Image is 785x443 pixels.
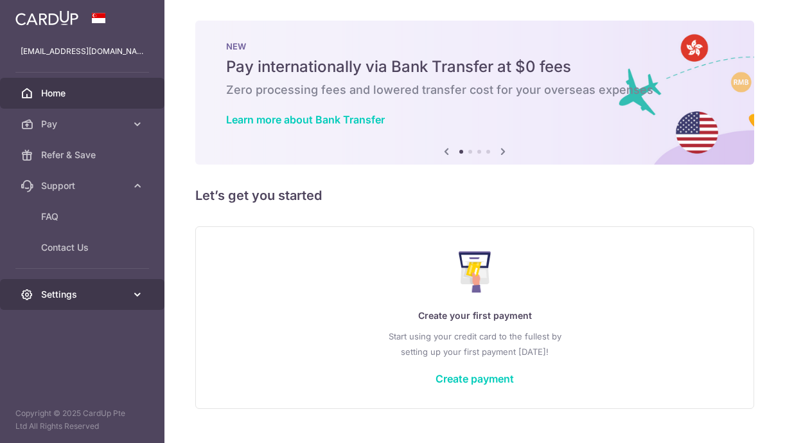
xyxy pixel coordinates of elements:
[226,57,723,77] h5: Pay internationally via Bank Transfer at $0 fees
[195,185,754,206] h5: Let’s get you started
[195,21,754,165] img: Bank transfer banner
[41,179,126,192] span: Support
[41,87,126,100] span: Home
[41,149,126,161] span: Refer & Save
[226,113,385,126] a: Learn more about Bank Transfer
[41,241,126,254] span: Contact Us
[226,82,723,98] h6: Zero processing fees and lowered transfer cost for your overseas expenses
[222,329,728,359] p: Start using your credit card to the fullest by setting up your first payment [DATE]!
[436,372,514,385] a: Create payment
[21,45,144,58] p: [EMAIL_ADDRESS][DOMAIN_NAME]
[41,210,126,223] span: FAQ
[226,41,723,51] p: NEW
[41,288,126,301] span: Settings
[41,118,126,131] span: Pay
[222,308,728,323] p: Create your first payment
[459,251,491,293] img: Make Payment
[15,10,78,26] img: CardUp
